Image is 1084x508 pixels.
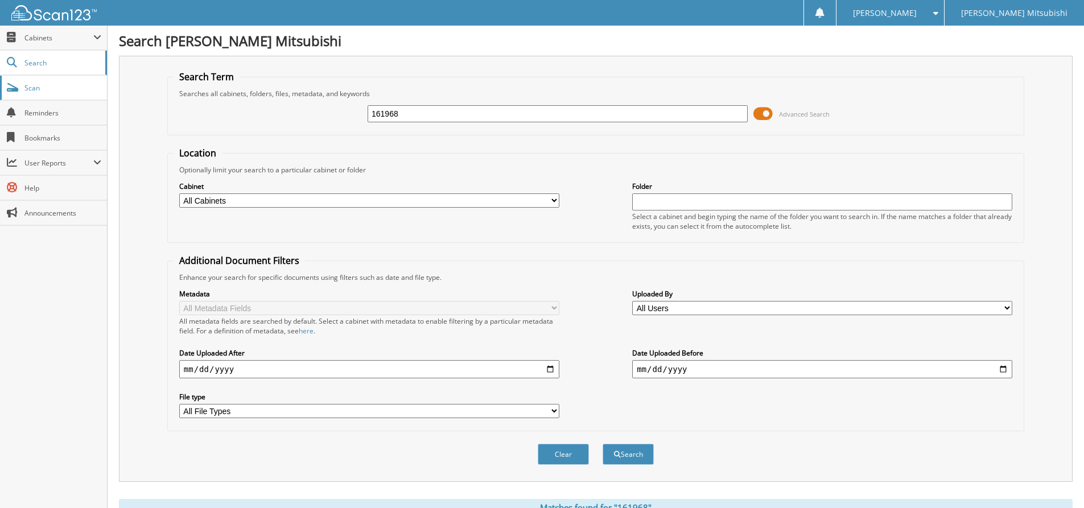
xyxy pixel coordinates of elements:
span: Scan [24,83,101,93]
div: Searches all cabinets, folders, files, metadata, and keywords [174,89,1018,98]
span: Cabinets [24,33,93,43]
span: Announcements [24,208,101,218]
a: here [299,326,314,336]
label: Cabinet [179,181,559,191]
label: Folder [632,181,1012,191]
img: scan123-logo-white.svg [11,5,97,20]
div: Optionally limit your search to a particular cabinet or folder [174,165,1018,175]
label: Date Uploaded After [179,348,559,358]
span: Search [24,58,100,68]
label: Date Uploaded Before [632,348,1012,358]
input: end [632,360,1012,378]
legend: Search Term [174,71,240,83]
span: User Reports [24,158,93,168]
span: [PERSON_NAME] Mitsubishi [961,10,1067,16]
legend: Location [174,147,222,159]
div: Select a cabinet and begin typing the name of the folder you want to search in. If the name match... [632,212,1012,231]
button: Clear [538,444,589,465]
label: Uploaded By [632,289,1012,299]
span: Reminders [24,108,101,118]
input: start [179,360,559,378]
span: Help [24,183,101,193]
legend: Additional Document Filters [174,254,305,267]
button: Search [603,444,654,465]
div: All metadata fields are searched by default. Select a cabinet with metadata to enable filtering b... [179,316,559,336]
span: Advanced Search [779,110,830,118]
label: File type [179,392,559,402]
span: Bookmarks [24,133,101,143]
label: Metadata [179,289,559,299]
span: [PERSON_NAME] [853,10,917,16]
div: Enhance your search for specific documents using filters such as date and file type. [174,272,1018,282]
iframe: Chat Widget [1027,453,1084,508]
h1: Search [PERSON_NAME] Mitsubishi [119,31,1073,50]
